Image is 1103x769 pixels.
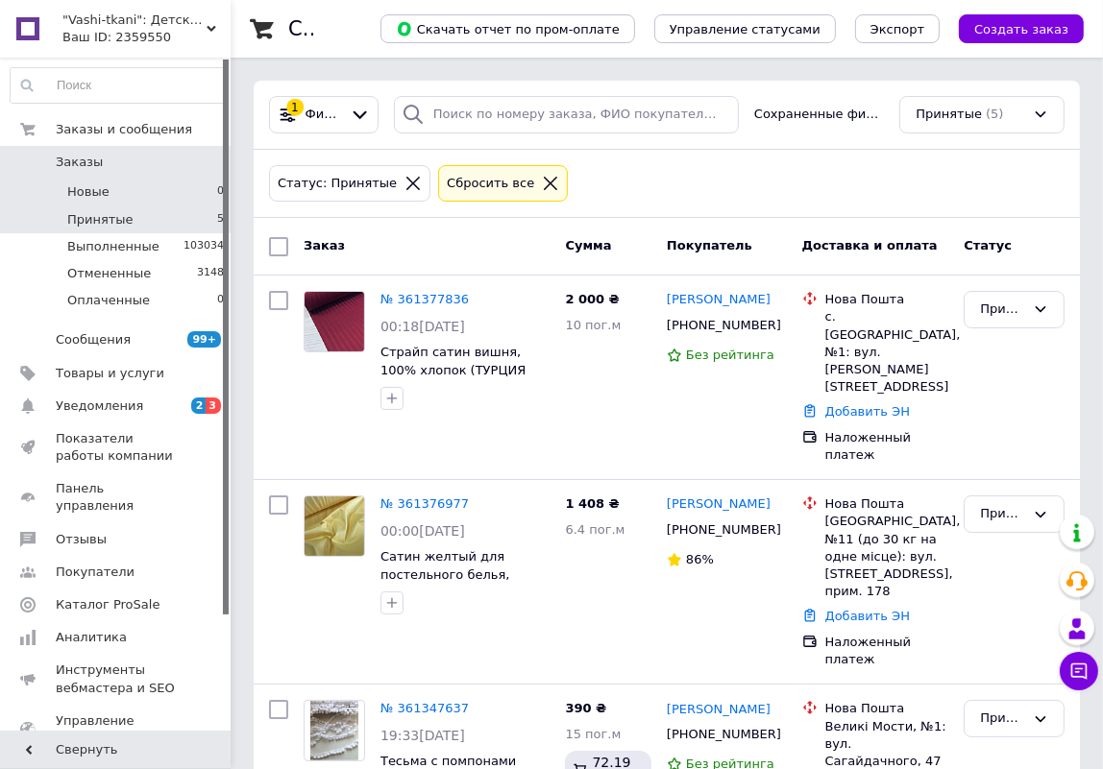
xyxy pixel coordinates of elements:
span: Сообщения [56,331,131,348]
span: Сохраненные фильтры: [754,106,885,124]
span: 10 пог.м [565,318,621,332]
span: [PHONE_NUMBER] [667,522,781,537]
a: Добавить ЭН [825,609,910,623]
span: Покупатели [56,564,135,581]
a: № 361347637 [380,701,469,715]
span: 1 408 ₴ [565,496,619,511]
span: "Vashi-tkani": Детские ткани и фурнитура для шитья и рукоделия! [62,12,207,29]
span: 3 [206,397,221,414]
span: Фильтры [306,106,343,124]
span: Показатели работы компании [56,430,178,465]
span: Новые [67,183,110,201]
span: Создать заказ [974,22,1068,36]
span: 0 [217,292,224,309]
div: Принят [980,709,1025,729]
span: Заказы [56,154,103,171]
a: [PERSON_NAME] [667,701,771,719]
span: Скачать отчет по пром-оплате [396,20,620,37]
span: Панель управления [56,480,178,515]
span: Отмененные [67,265,151,282]
span: 99+ [187,331,221,348]
img: Фото товару [305,496,364,556]
button: Чат с покупателем [1060,652,1098,690]
div: Сбросить все [443,174,538,194]
div: Наложенный платеж [825,634,949,668]
span: Инструменты вебмастера и SEO [56,661,178,696]
span: Каталог ProSale [56,596,159,613]
span: Экспорт [870,22,924,36]
span: Отзывы [56,531,107,548]
button: Скачать отчет по пром-оплате [380,14,635,43]
a: Страйп сатин вишня, 100% хлопок (ТУРЦИЯ шир. 2,4 м) (SAT-ST-FR-57) [380,345,550,395]
span: Заказы и сообщения [56,121,192,138]
span: 5 [217,211,224,228]
span: 0 [217,183,224,201]
button: Управление статусами [654,14,836,43]
div: 1 [286,99,304,116]
input: Поиск по номеру заказа, ФИО покупателя, номеру телефона, Email, номеру накладной [394,96,739,133]
a: [PERSON_NAME] [667,495,771,514]
a: № 361376977 [380,496,469,511]
a: № 361377836 [380,292,469,306]
span: 86% [686,552,714,566]
a: Добавить ЭН [825,404,910,419]
div: Нова Пошта [825,700,949,717]
span: Сумма [565,238,611,252]
button: Создать заказ [959,14,1084,43]
a: [PERSON_NAME] [667,291,771,309]
span: 2 000 ₴ [565,292,619,306]
div: Наложенный платеж [825,429,949,464]
span: Доставка и оплата [802,238,938,252]
span: Выполненные [67,238,159,255]
span: Аналитика [56,629,127,646]
a: Сатин желтый для постельного белья, мерсеризованный (ТУРЦИЯ шир. 2,4 м) (SAT-N-0008) [380,549,549,635]
span: Статус [964,238,1012,252]
span: Уведомления [56,397,143,415]
h1: Список заказов [288,17,453,40]
span: Принятые [67,211,134,228]
div: Ваш ID: 2359550 [62,29,231,46]
span: Управление статусами [670,22,821,36]
a: Фото товару [304,700,365,761]
span: 390 ₴ [565,701,606,715]
span: 6.4 пог.м [565,522,625,537]
span: 00:00[DATE] [380,523,465,539]
span: Принятые [916,106,982,124]
span: Покупатель [667,238,752,252]
span: [PHONE_NUMBER] [667,727,781,741]
a: Создать заказ [940,21,1084,36]
span: Заказ [304,238,345,252]
span: 103034 [184,238,224,255]
span: [PHONE_NUMBER] [667,318,781,332]
a: Фото товару [304,291,365,352]
button: Экспорт [855,14,940,43]
span: 3148 [197,265,224,282]
span: (5) [986,107,1003,121]
img: Фото товару [310,701,358,760]
a: Фото товару [304,495,365,557]
span: 00:18[DATE] [380,319,465,334]
div: Статус: Принятые [274,174,401,194]
div: Нова Пошта [825,495,949,513]
img: Фото товару [305,292,364,351]
span: Оплаченные [67,292,150,309]
span: 15 пог.м [565,727,621,741]
span: 19:33[DATE] [380,728,465,743]
span: 2 [191,397,207,414]
span: Управление сайтом [56,712,178,747]
div: Принят [980,504,1025,524]
input: Поиск [11,68,225,103]
span: Товары и услуги [56,365,164,382]
div: с. [GEOGRAPHIC_DATA], №1: вул. [PERSON_NAME][STREET_ADDRESS] [825,308,949,396]
div: Нова Пошта [825,291,949,308]
div: Принят [980,300,1025,320]
div: [GEOGRAPHIC_DATA], №11 (до 30 кг на одне місце): вул. [STREET_ADDRESS], прим. 178 [825,513,949,600]
span: Без рейтинга [686,348,774,362]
